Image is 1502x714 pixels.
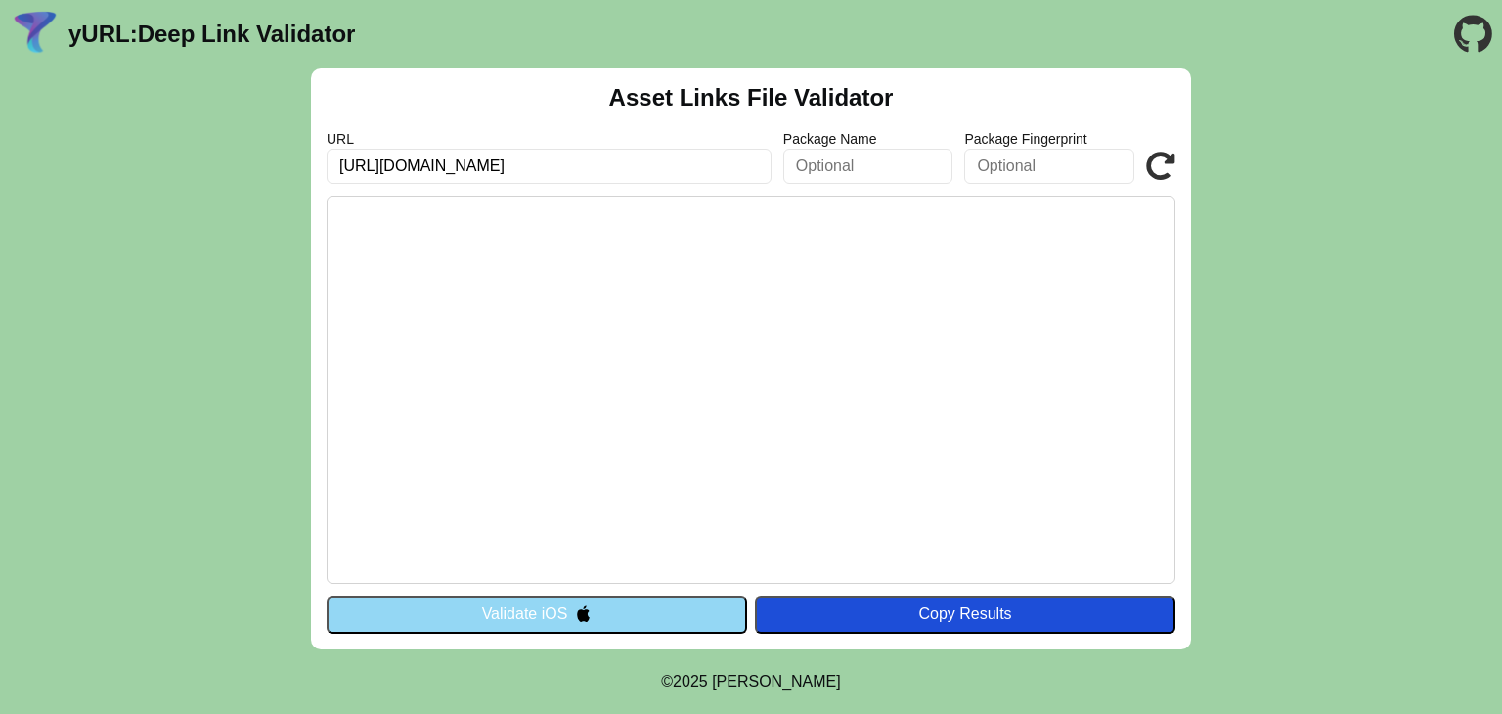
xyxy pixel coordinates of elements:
[765,605,1166,623] div: Copy Results
[68,21,355,48] a: yURL:Deep Link Validator
[327,131,772,147] label: URL
[712,673,841,690] a: Michael Ibragimchayev's Personal Site
[755,596,1175,633] button: Copy Results
[783,149,953,184] input: Optional
[964,131,1134,147] label: Package Fingerprint
[964,149,1134,184] input: Optional
[327,149,772,184] input: Required
[609,84,894,112] h2: Asset Links File Validator
[673,673,708,690] span: 2025
[783,131,953,147] label: Package Name
[327,596,747,633] button: Validate iOS
[661,649,840,714] footer: ©
[10,9,61,60] img: yURL Logo
[575,605,592,622] img: appleIcon.svg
